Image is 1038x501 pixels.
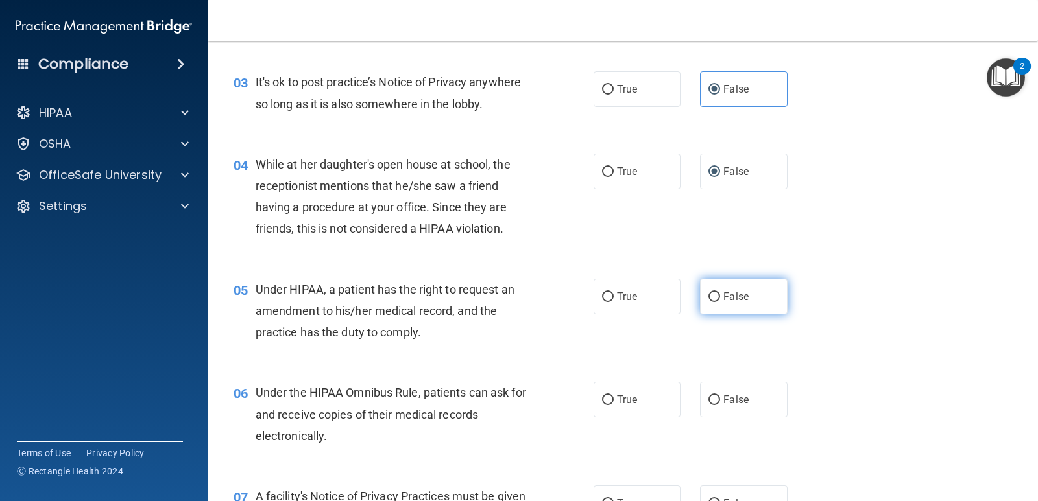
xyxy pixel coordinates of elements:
[602,85,614,95] input: True
[723,83,749,95] span: False
[38,55,128,73] h4: Compliance
[723,393,749,406] span: False
[987,58,1025,97] button: Open Resource Center, 2 new notifications
[234,75,248,91] span: 03
[723,290,749,303] span: False
[256,386,526,442] span: Under the HIPAA Omnibus Rule, patients can ask for and receive copies of their medical records el...
[234,283,248,298] span: 05
[617,393,637,406] span: True
[617,83,637,95] span: True
[39,198,87,214] p: Settings
[16,167,189,183] a: OfficeSafe University
[86,447,145,460] a: Privacy Policy
[617,290,637,303] span: True
[234,386,248,401] span: 06
[602,167,614,177] input: True
[39,136,71,152] p: OSHA
[16,198,189,214] a: Settings
[16,136,189,152] a: OSHA
[16,105,189,121] a: HIPAA
[602,395,614,405] input: True
[256,283,514,339] span: Under HIPAA, a patient has the right to request an amendment to his/her medical record, and the p...
[723,165,749,178] span: False
[708,85,720,95] input: False
[39,167,162,183] p: OfficeSafe University
[708,167,720,177] input: False
[1020,66,1024,83] div: 2
[234,157,248,173] span: 04
[39,105,72,121] p: HIPAA
[708,395,720,405] input: False
[17,465,123,478] span: Ⓒ Rectangle Health 2024
[814,409,1022,461] iframe: Drift Widget Chat Controller
[16,14,192,40] img: PMB logo
[256,157,511,236] span: While at her daughter's open house at school, the receptionist mentions that he/she saw a friend ...
[602,292,614,302] input: True
[708,292,720,302] input: False
[17,447,71,460] a: Terms of Use
[617,165,637,178] span: True
[256,75,521,110] span: It's ok to post practice’s Notice of Privacy anywhere so long as it is also somewhere in the lobby.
